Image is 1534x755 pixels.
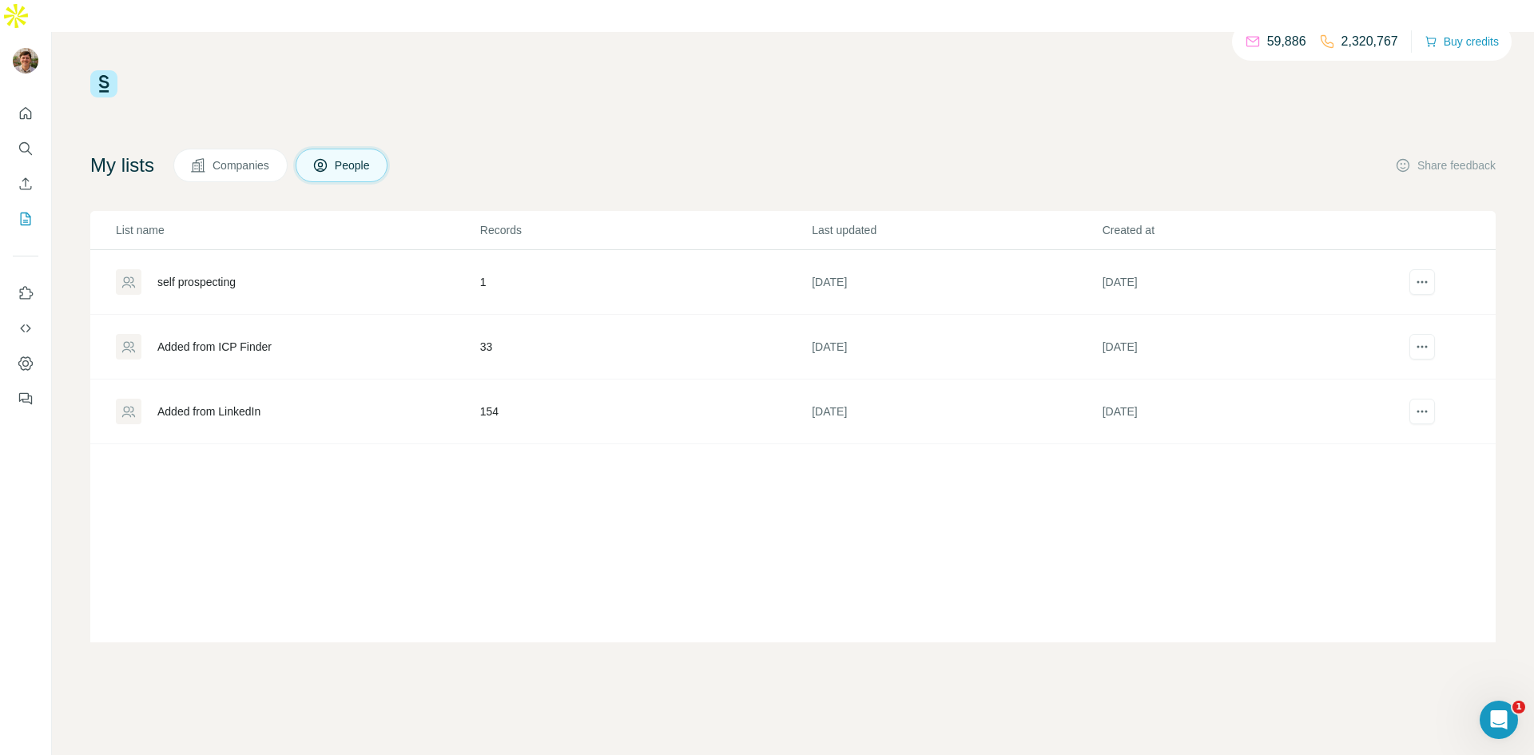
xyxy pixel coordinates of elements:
button: Quick start [13,99,38,128]
div: Added from ICP Finder [157,339,272,355]
div: self prospecting [157,274,236,290]
button: Buy credits [1425,30,1499,53]
span: Companies [213,157,271,173]
td: 1 [479,250,811,315]
td: [DATE] [811,379,1101,444]
button: Search [13,134,38,163]
button: actions [1409,399,1435,424]
h4: My lists [90,153,154,178]
button: actions [1409,334,1435,360]
button: Share feedback [1395,157,1496,173]
td: 33 [479,315,811,379]
p: Last updated [812,222,1100,238]
td: [DATE] [1102,379,1392,444]
td: 154 [479,379,811,444]
img: Surfe Logo [90,70,117,97]
div: Added from LinkedIn [157,403,260,419]
button: actions [1409,269,1435,295]
iframe: Intercom live chat [1480,701,1518,739]
td: [DATE] [1102,315,1392,379]
span: People [335,157,372,173]
td: [DATE] [811,250,1101,315]
p: 59,886 [1267,32,1306,51]
p: Records [480,222,810,238]
td: [DATE] [1102,250,1392,315]
p: Created at [1103,222,1391,238]
button: Use Surfe on LinkedIn [13,279,38,308]
td: [DATE] [811,315,1101,379]
img: Avatar [13,48,38,74]
p: 2,320,767 [1341,32,1398,51]
button: My lists [13,205,38,233]
button: Use Surfe API [13,314,38,343]
button: Enrich CSV [13,169,38,198]
button: Dashboard [13,349,38,378]
span: 1 [1512,701,1525,713]
button: Feedback [13,384,38,413]
p: List name [116,222,479,238]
